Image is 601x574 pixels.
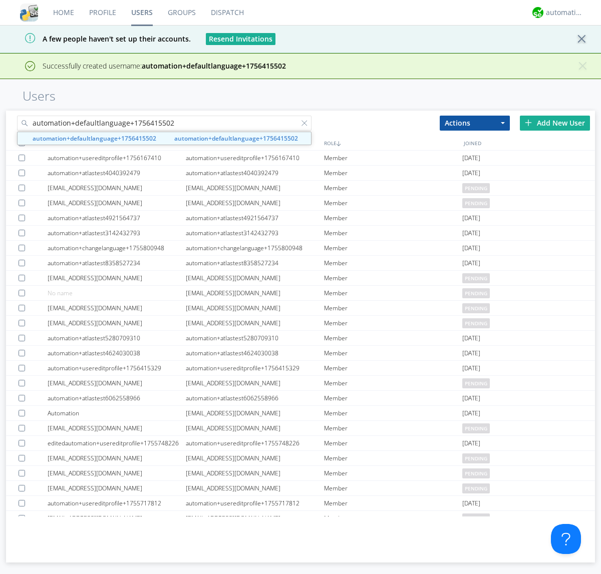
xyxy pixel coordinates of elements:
[186,346,324,360] div: automation+atlastest4624030038
[186,316,324,330] div: [EMAIL_ADDRESS][DOMAIN_NAME]
[186,181,324,195] div: [EMAIL_ADDRESS][DOMAIN_NAME]
[8,34,191,44] span: A few people haven't set up their accounts.
[6,316,595,331] a: [EMAIL_ADDRESS][DOMAIN_NAME][EMAIL_ADDRESS][DOMAIN_NAME]Memberpending
[532,7,543,18] img: d2d01cd9b4174d08988066c6d424eccd
[462,211,480,226] span: [DATE]
[324,451,462,465] div: Member
[462,513,490,523] span: pending
[186,331,324,345] div: automation+atlastest5280709310
[186,226,324,240] div: automation+atlastest3142432793
[48,226,186,240] div: automation+atlastest3142432793
[186,151,324,165] div: automation+usereditprofile+1756167410
[462,468,490,478] span: pending
[43,61,286,71] span: Successfully created username:
[186,421,324,435] div: [EMAIL_ADDRESS][DOMAIN_NAME]
[48,511,186,525] div: [EMAIL_ADDRESS][DOMAIN_NAME]
[17,116,312,131] input: Search users
[48,181,186,195] div: [EMAIL_ADDRESS][DOMAIN_NAME]
[324,301,462,315] div: Member
[6,301,595,316] a: [EMAIL_ADDRESS][DOMAIN_NAME][EMAIL_ADDRESS][DOMAIN_NAME]Memberpending
[186,391,324,405] div: automation+atlastest6062558966
[324,211,462,225] div: Member
[186,286,324,300] div: [EMAIL_ADDRESS][DOMAIN_NAME]
[6,226,595,241] a: automation+atlastest3142432793automation+atlastest3142432793Member[DATE]
[6,166,595,181] a: automation+atlastest4040392479automation+atlastest4040392479Member[DATE]
[48,436,186,450] div: editedautomation+usereditprofile+1755748226
[186,376,324,390] div: [EMAIL_ADDRESS][DOMAIN_NAME]
[462,496,480,511] span: [DATE]
[186,466,324,480] div: [EMAIL_ADDRESS][DOMAIN_NAME]
[324,436,462,450] div: Member
[6,151,595,166] a: automation+usereditprofile+1756167410automation+usereditprofile+1756167410Member[DATE]
[48,166,186,180] div: automation+atlastest4040392479
[48,481,186,495] div: [EMAIL_ADDRESS][DOMAIN_NAME]
[48,391,186,405] div: automation+atlastest6062558966
[461,136,601,150] div: JOINED
[324,181,462,195] div: Member
[324,331,462,345] div: Member
[48,331,186,345] div: automation+atlastest5280709310
[186,211,324,225] div: automation+atlastest4921564737
[48,496,186,510] div: automation+usereditprofile+1755717812
[186,481,324,495] div: [EMAIL_ADDRESS][DOMAIN_NAME]
[6,466,595,481] a: [EMAIL_ADDRESS][DOMAIN_NAME][EMAIL_ADDRESS][DOMAIN_NAME]Memberpending
[6,346,595,361] a: automation+atlastest4624030038automation+atlastest4624030038Member[DATE]
[324,286,462,300] div: Member
[186,166,324,180] div: automation+atlastest4040392479
[186,196,324,210] div: [EMAIL_ADDRESS][DOMAIN_NAME]
[324,316,462,330] div: Member
[6,511,595,526] a: [EMAIL_ADDRESS][DOMAIN_NAME][EMAIL_ADDRESS][DOMAIN_NAME]Memberpending
[462,303,490,313] span: pending
[186,496,324,510] div: automation+usereditprofile+1755717812
[186,406,324,420] div: [EMAIL_ADDRESS][DOMAIN_NAME]
[6,286,595,301] a: No name[EMAIL_ADDRESS][DOMAIN_NAME]Memberpending
[462,378,490,388] span: pending
[48,301,186,315] div: [EMAIL_ADDRESS][DOMAIN_NAME]
[324,361,462,375] div: Member
[48,196,186,210] div: [EMAIL_ADDRESS][DOMAIN_NAME]
[324,151,462,165] div: Member
[462,361,480,376] span: [DATE]
[6,331,595,346] a: automation+atlastest5280709310automation+atlastest5280709310Member[DATE]
[322,136,461,150] div: ROLE
[520,116,590,131] div: Add New User
[186,241,324,255] div: automation+changelanguage+1755800948
[6,451,595,466] a: [EMAIL_ADDRESS][DOMAIN_NAME][EMAIL_ADDRESS][DOMAIN_NAME]Memberpending
[48,211,186,225] div: automation+atlastest4921564737
[186,301,324,315] div: [EMAIL_ADDRESS][DOMAIN_NAME]
[324,241,462,255] div: Member
[48,316,186,330] div: [EMAIL_ADDRESS][DOMAIN_NAME]
[324,256,462,270] div: Member
[462,198,490,208] span: pending
[462,166,480,181] span: [DATE]
[462,241,480,256] span: [DATE]
[6,181,595,196] a: [EMAIL_ADDRESS][DOMAIN_NAME][EMAIL_ADDRESS][DOMAIN_NAME]Memberpending
[48,376,186,390] div: [EMAIL_ADDRESS][DOMAIN_NAME]
[324,271,462,285] div: Member
[324,346,462,360] div: Member
[6,481,595,496] a: [EMAIL_ADDRESS][DOMAIN_NAME][EMAIL_ADDRESS][DOMAIN_NAME]Memberpending
[525,119,532,126] img: plus.svg
[324,511,462,525] div: Member
[324,376,462,390] div: Member
[6,421,595,436] a: [EMAIL_ADDRESS][DOMAIN_NAME][EMAIL_ADDRESS][DOMAIN_NAME]Memberpending
[462,423,490,433] span: pending
[186,256,324,270] div: automation+atlastest8358527234
[174,134,298,143] strong: automation+defaultlanguage+1756415502
[48,361,186,375] div: automation+usereditprofile+1756415329
[48,256,186,270] div: automation+atlastest8358527234
[48,346,186,360] div: automation+atlastest4624030038
[462,453,490,463] span: pending
[6,391,595,406] a: automation+atlastest6062558966automation+atlastest6062558966Member[DATE]
[462,183,490,193] span: pending
[462,391,480,406] span: [DATE]
[48,241,186,255] div: automation+changelanguage+1755800948
[142,61,286,71] strong: automation+defaultlanguage+1756415502
[48,289,73,297] span: No name
[33,134,156,143] strong: automation+defaultlanguage+1756415502
[20,4,38,22] img: cddb5a64eb264b2086981ab96f4c1ba7
[6,376,595,391] a: [EMAIL_ADDRESS][DOMAIN_NAME][EMAIL_ADDRESS][DOMAIN_NAME]Memberpending
[48,406,186,420] div: Automation
[6,271,595,286] a: [EMAIL_ADDRESS][DOMAIN_NAME][EMAIL_ADDRESS][DOMAIN_NAME]Memberpending
[546,8,583,18] div: automation+atlas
